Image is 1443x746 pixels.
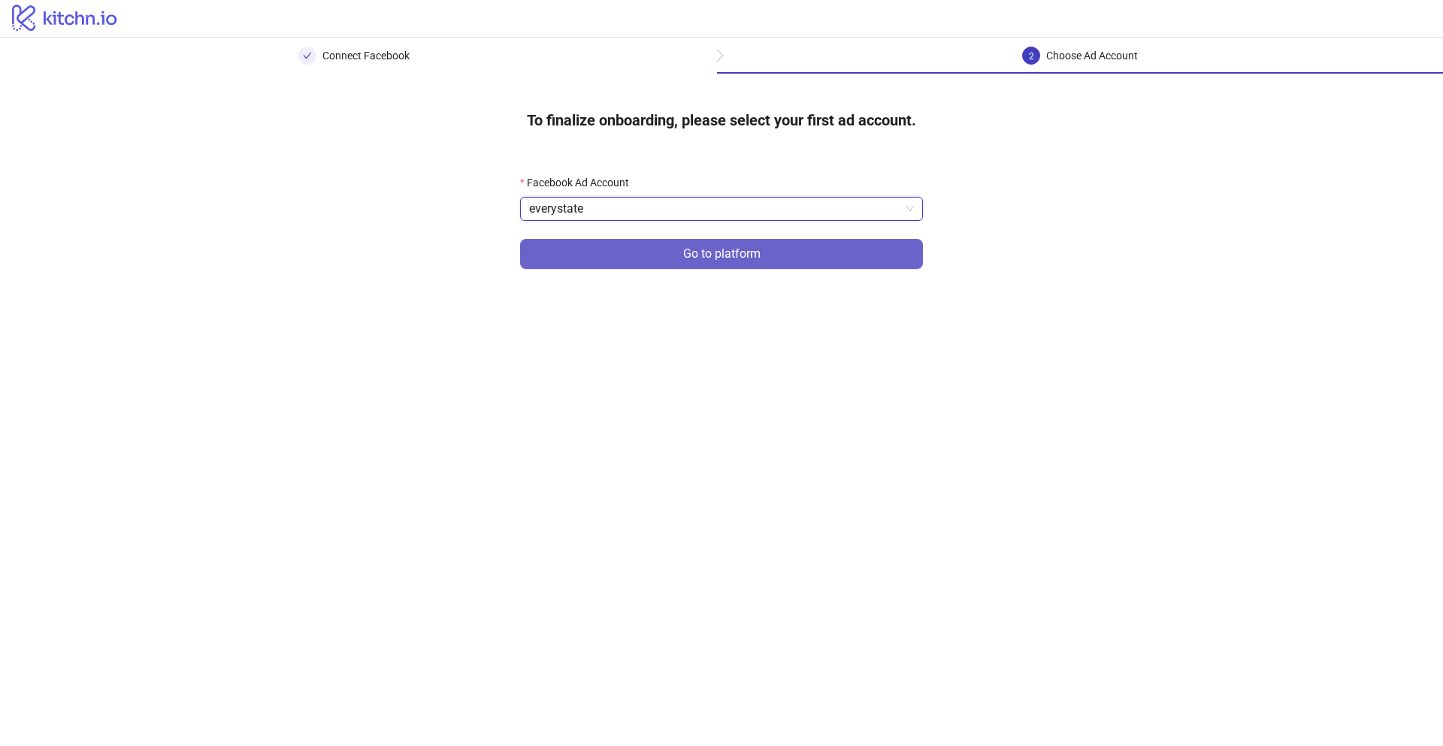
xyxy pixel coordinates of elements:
[1029,51,1034,62] span: 2
[683,247,761,261] span: Go to platform
[1046,47,1138,65] div: Choose Ad Account
[303,51,312,60] span: check
[520,239,923,269] button: Go to platform
[503,98,940,143] h4: To finalize onboarding, please select your first ad account.
[520,174,639,191] label: Facebook Ad Account
[529,198,914,220] span: everystate
[322,47,410,65] div: Connect Facebook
